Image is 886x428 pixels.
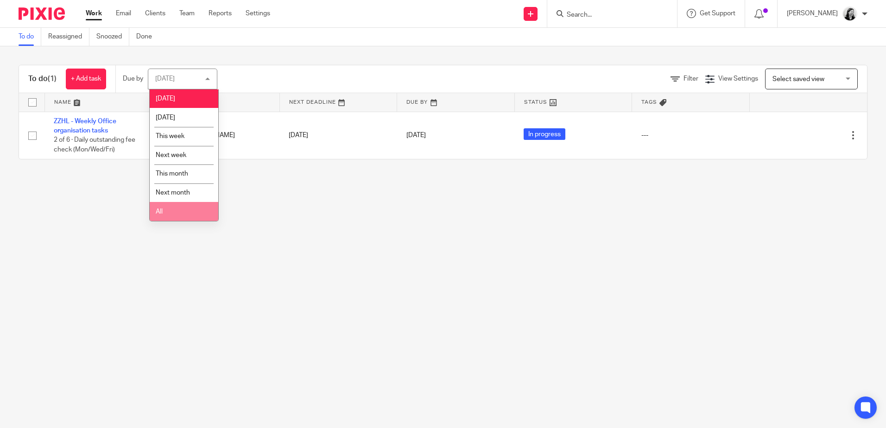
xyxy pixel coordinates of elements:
span: 2 of 6 · Daily outstanding fee check (Mon/Wed/Fri) [54,137,135,153]
a: Reports [209,9,232,18]
a: Reassigned [48,28,89,46]
a: Done [136,28,159,46]
span: Next month [156,189,190,196]
span: Select saved view [772,76,824,82]
div: --- [641,131,740,140]
a: ZZHL - Weekly Office organisation tasks [54,118,116,134]
a: Work [86,9,102,18]
span: Filter [683,76,698,82]
a: Settings [246,9,270,18]
span: [DATE] [406,132,426,138]
td: [DATE] [279,112,397,159]
td: ZZ - [PERSON_NAME] [162,112,280,159]
h1: To do [28,74,57,84]
span: This week [156,133,184,139]
input: Search [566,11,649,19]
span: View Settings [718,76,758,82]
a: Snoozed [96,28,129,46]
p: Due by [123,74,143,83]
span: Tags [641,100,657,105]
p: [PERSON_NAME] [787,9,838,18]
a: Clients [145,9,165,18]
div: [DATE] [155,76,175,82]
img: Helen_2025.jpg [842,6,857,21]
span: All [156,208,163,215]
span: [DATE] [156,114,175,121]
img: Pixie [19,7,65,20]
a: Team [179,9,195,18]
span: Next week [156,152,186,158]
a: + Add task [66,69,106,89]
span: Get Support [700,10,735,17]
span: In progress [524,128,565,140]
span: (1) [48,75,57,82]
a: Email [116,9,131,18]
span: This month [156,170,188,177]
a: To do [19,28,41,46]
span: [DATE] [156,95,175,102]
